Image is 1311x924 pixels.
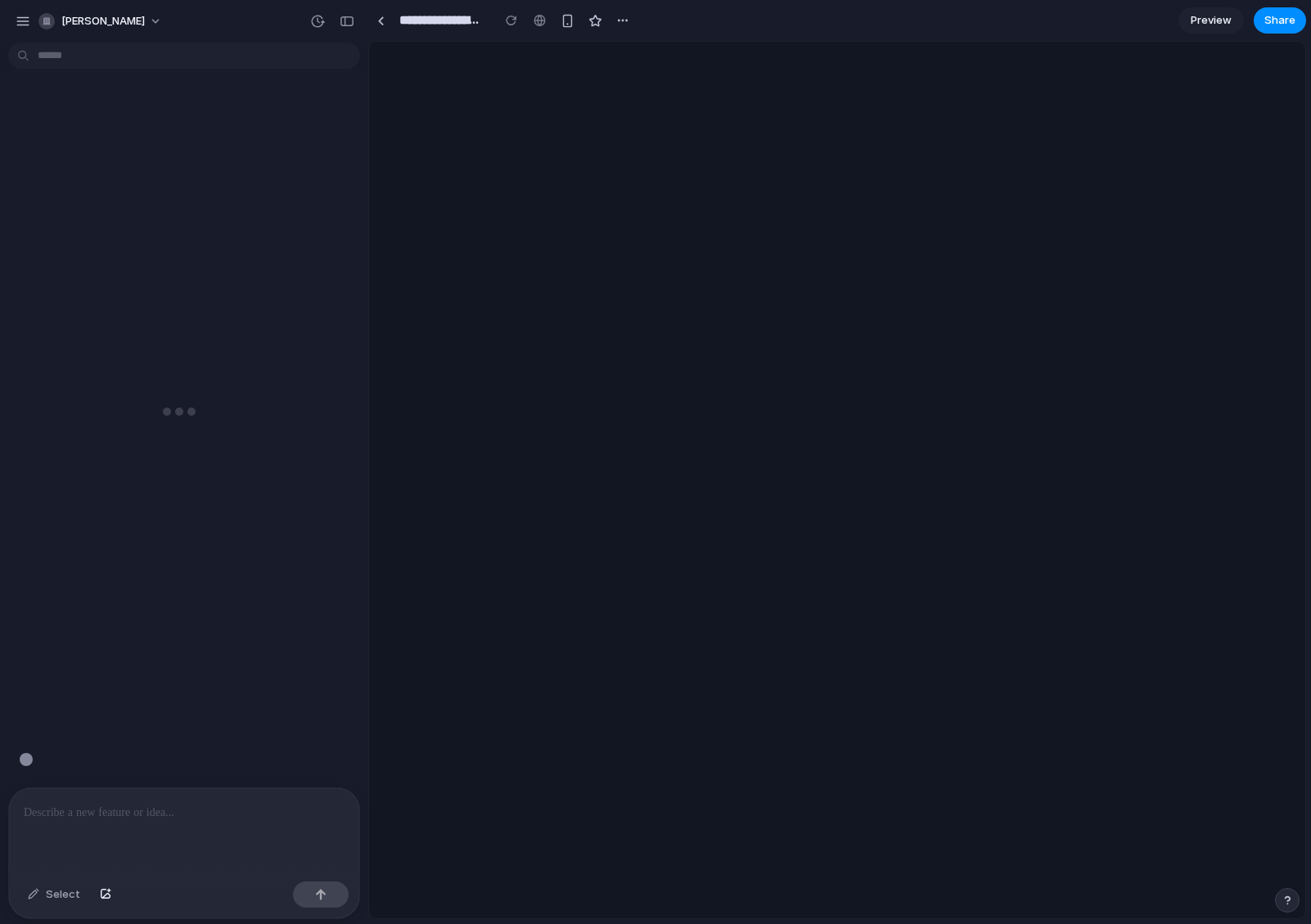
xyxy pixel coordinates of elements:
[1254,7,1306,34] button: Share
[32,8,170,34] button: [PERSON_NAME]
[1178,7,1244,34] a: Preview
[61,13,145,29] span: [PERSON_NAME]
[1264,12,1295,29] span: Share
[1191,12,1232,29] span: Preview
